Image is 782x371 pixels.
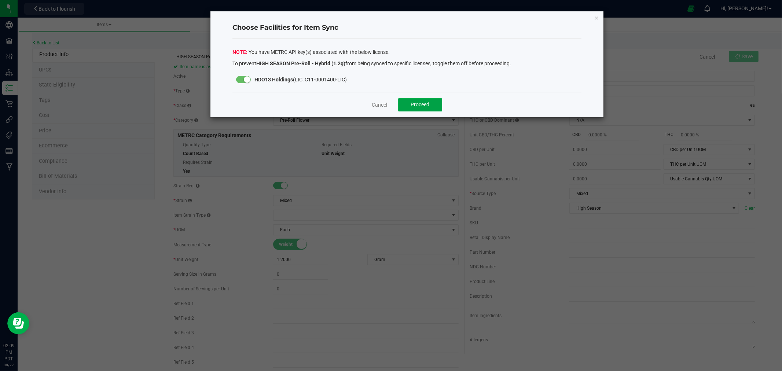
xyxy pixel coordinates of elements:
[594,13,599,22] button: Close modal
[232,60,581,67] p: To prevent from being synced to specific licenses, toggle them off before proceeding.
[372,101,387,109] a: Cancel
[7,312,29,334] iframe: Resource center
[398,98,442,111] button: Proceed
[254,77,293,82] strong: HDO13 Holdings
[232,48,581,69] div: You have METRC API key(s) associated with the below license.
[411,102,430,107] span: Proceed
[254,77,347,82] span: (LIC: C11-0001400-LIC)
[256,60,345,66] strong: HIGH SEASON Pre-Roll - Hybrid (1.2g)
[232,23,581,33] h4: Choose Facilities for Item Sync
